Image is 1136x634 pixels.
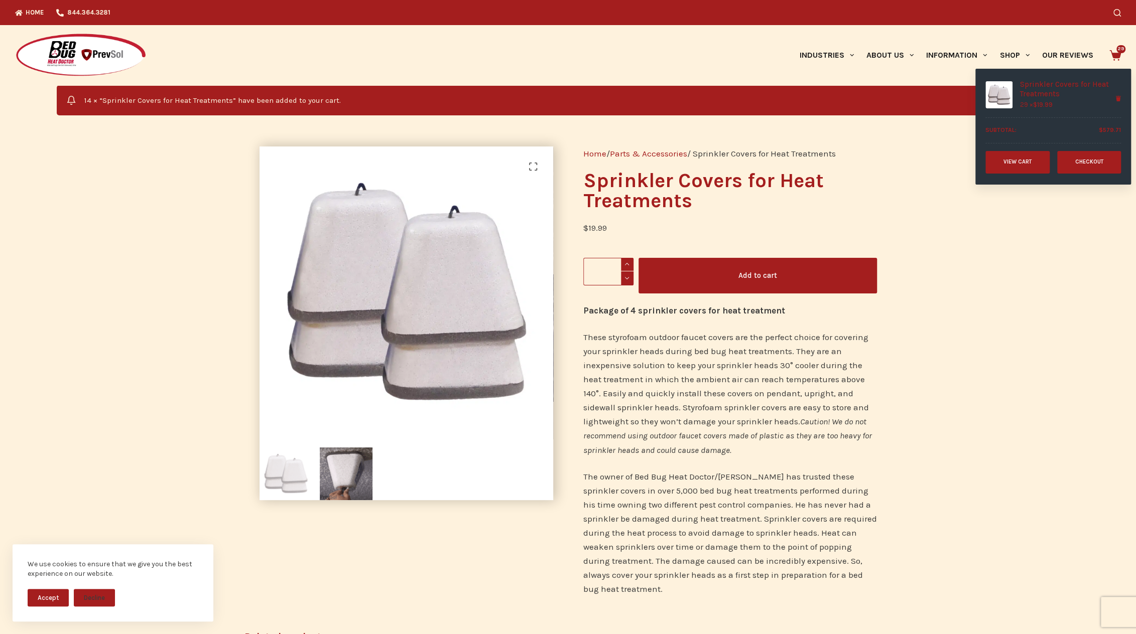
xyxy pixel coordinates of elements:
nav: Breadcrumb [583,146,877,161]
a: Information [920,25,993,85]
em: We do not recommend using outdoor faucet covers made of plastic as they are too heavy for sprinkl... [583,416,872,454]
a: Shop [993,25,1036,85]
a: View full-screen image gallery [523,156,543,177]
button: Search [1113,9,1121,17]
div: We use cookies to ensure that we give you the best experience on our website. [28,559,198,579]
a: Home [583,148,606,158]
a: Our Reviews [1036,25,1099,85]
img: Four styrofoam sprinkler head covers [985,81,1013,108]
div: 14 × “Sprinkler Covers for Heat Treatments” have been added to your cart. [57,85,1079,115]
p: The owner of Bed Bug Heat Doctor/[PERSON_NAME] has trusted these sprinkler covers in over 5,000 b... [583,469,877,596]
button: Decline [74,589,115,606]
a: Sprinkler Covers for Heat Treatments [1020,80,1111,99]
a: View cart [985,151,1050,174]
a: Remove Sprinkler Covers for Heat Treatments from cart [1111,92,1125,105]
span: $ [1033,101,1037,108]
bdi: 579.71 [1099,126,1121,133]
a: About Us [860,25,920,85]
img: Prevsol/Bed Bug Heat Doctor [15,33,147,78]
span: 29 [1116,45,1125,53]
bdi: 19.99 [1033,101,1053,108]
button: Add to cart [639,258,877,293]
strong: Package of 4 sprinkler covers for heat treatment [583,305,785,315]
strong: Subtotal: [985,125,1017,135]
span: $ [1099,126,1103,133]
a: Checkout [1057,151,1121,174]
span: 29 × [1020,101,1053,108]
button: Open LiveChat chat widget [8,4,38,34]
a: Parts & Accessories [610,148,687,158]
em: Caution! [800,416,830,426]
nav: Primary [793,25,1099,85]
button: Accept [28,589,69,606]
a: Industries [793,25,860,85]
input: Product quantity [583,258,634,285]
p: These styrofoam outdoor faucet covers are the perfect choice for covering your sprinkler heads du... [583,330,877,456]
span: $ [583,223,588,233]
bdi: 19.99 [583,223,607,233]
h1: Sprinkler Covers for Heat Treatments [583,171,877,211]
img: Sprinkler head cover being attached [320,447,372,500]
img: Four styrofoam sprinkler head covers [260,447,312,500]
